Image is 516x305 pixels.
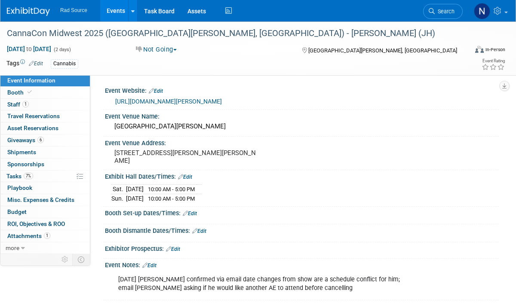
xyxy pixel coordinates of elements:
td: Personalize Event Tab Strip [58,254,73,265]
span: 1 [44,232,50,239]
td: [DATE] [126,194,144,203]
div: Event Website: [105,84,499,95]
a: Playbook [0,182,90,194]
a: Edit [142,262,157,268]
a: Edit [166,246,180,252]
div: Event Venue Address: [105,137,499,147]
button: Not Going [133,45,180,54]
a: Edit [178,174,192,180]
span: 6 [37,137,44,143]
td: [DATE] [126,185,144,194]
span: more [6,244,19,251]
i: Booth reservation complete [28,90,32,95]
span: Shipments [7,149,36,156]
span: 10:00 AM - 5:00 PM [148,186,195,192]
div: Event Rating [482,59,505,63]
a: Search [423,4,463,19]
span: [GEOGRAPHIC_DATA][PERSON_NAME], [GEOGRAPHIC_DATA] [308,47,457,54]
span: 7% [24,173,33,179]
a: Booth [0,87,90,98]
a: Edit [29,61,43,67]
span: Giveaways [7,137,44,143]
img: ExhibitDay [7,7,50,16]
td: Sun. [111,194,126,203]
img: Nicole Bailey [474,3,490,19]
div: Exhibit Hall Dates/Times: [105,170,499,181]
span: Attachments [7,232,50,239]
a: Tasks7% [0,171,90,182]
a: Event Information [0,75,90,86]
span: 1 [22,101,29,107]
span: [DATE] [DATE] [6,45,52,53]
div: Booth Dismantle Dates/Times: [105,224,499,235]
span: Travel Reservations [7,113,60,119]
div: Event Format [427,45,505,58]
pre: [STREET_ADDRESS][PERSON_NAME][PERSON_NAME] [114,149,260,165]
a: Asset Reservations [0,122,90,134]
span: Asset Reservations [7,125,58,131]
div: Event Venue Name: [105,110,499,121]
span: ROI, Objectives & ROO [7,220,65,227]
span: Budget [7,208,27,215]
td: Sat. [111,185,126,194]
div: [DATE] [PERSON_NAME] confirmed via email date changes from show are a schedule conflict for him; ... [112,271,420,297]
div: In-Person [485,46,505,53]
span: Search [435,8,455,15]
div: Cannabis [51,59,78,68]
div: [GEOGRAPHIC_DATA][PERSON_NAME] [111,120,492,133]
a: Edit [183,210,197,217]
span: Staff [7,101,29,108]
span: Tasks [6,173,33,180]
div: Exhibitor Prospectus: [105,242,499,253]
span: Playbook [7,184,32,191]
a: Edit [192,228,206,234]
span: Misc. Expenses & Credits [7,196,74,203]
td: Tags [6,59,43,69]
span: Rad Source [60,7,87,13]
a: Misc. Expenses & Credits [0,194,90,206]
a: Giveaways6 [0,134,90,146]
span: Event Information [7,77,55,84]
a: Shipments [0,146,90,158]
span: 10:00 AM - 5:00 PM [148,195,195,202]
a: Attachments1 [0,230,90,242]
td: Toggle Event Tabs [73,254,90,265]
a: more [0,242,90,254]
div: CannaCon Midwest 2025 ([GEOGRAPHIC_DATA][PERSON_NAME], [GEOGRAPHIC_DATA]) - [PERSON_NAME] (JH) [4,26,457,41]
span: Booth [7,89,34,96]
img: Format-Inperson.png [475,46,484,53]
span: Sponsorships [7,161,44,168]
span: (2 days) [53,47,71,52]
a: ROI, Objectives & ROO [0,218,90,230]
a: Staff1 [0,99,90,110]
span: to [25,46,33,52]
div: Booth Set-up Dates/Times: [105,207,499,218]
div: Event Notes: [105,259,499,270]
a: Sponsorships [0,159,90,170]
a: Travel Reservations [0,110,90,122]
a: Budget [0,206,90,218]
a: [URL][DOMAIN_NAME][PERSON_NAME] [115,98,222,105]
a: Edit [149,88,163,94]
